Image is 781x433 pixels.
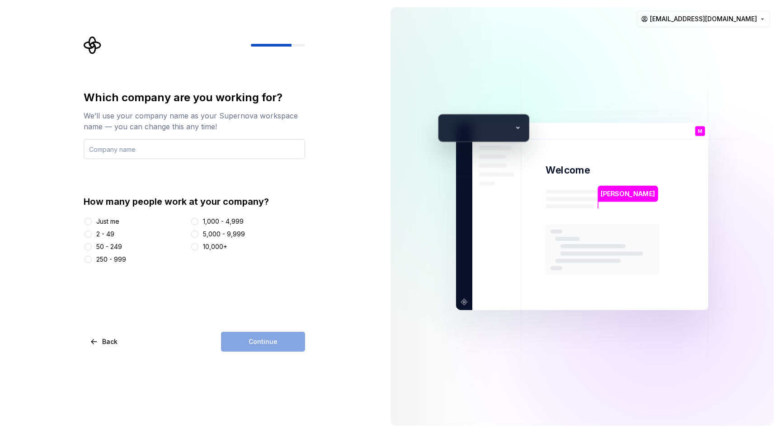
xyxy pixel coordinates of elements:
[650,14,757,24] span: [EMAIL_ADDRESS][DOMAIN_NAME]
[84,90,305,105] div: Which company are you working for?
[637,11,770,27] button: [EMAIL_ADDRESS][DOMAIN_NAME]
[84,110,305,132] div: We’ll use your company name as your Supernova workspace name — you can change this any time!
[84,36,102,54] svg: Supernova Logo
[84,139,305,159] input: Company name
[96,255,126,264] div: 250 - 999
[96,230,114,239] div: 2 - 49
[203,242,227,251] div: 10,000+
[698,129,702,134] p: M
[102,337,118,346] span: Back
[203,230,245,239] div: 5,000 - 9,999
[84,332,125,352] button: Back
[546,164,590,177] p: Welcome
[601,189,655,199] p: [PERSON_NAME]
[96,242,122,251] div: 50 - 249
[96,217,119,226] div: Just me
[84,195,305,208] div: How many people work at your company?
[203,217,244,226] div: 1,000 - 4,999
